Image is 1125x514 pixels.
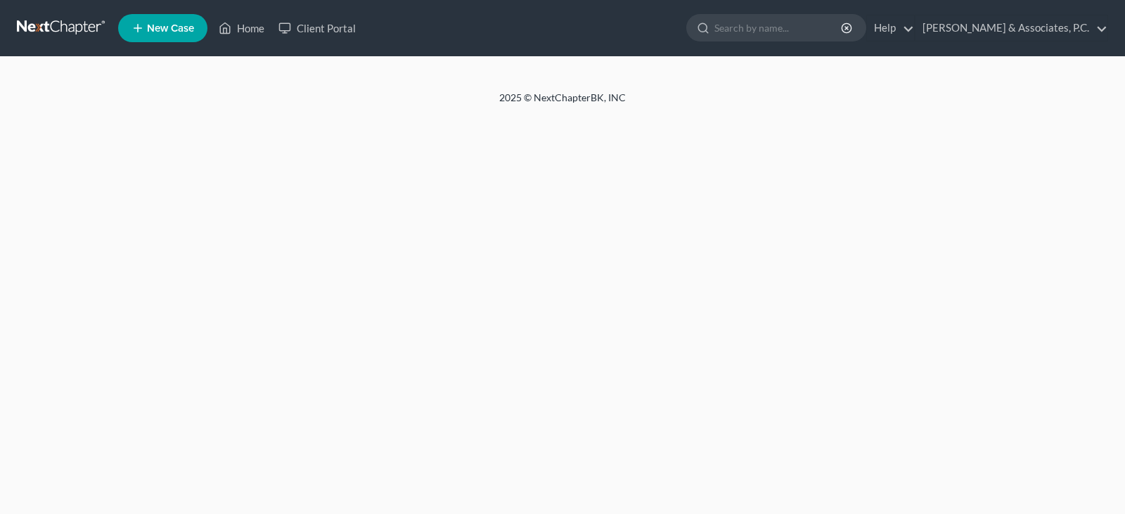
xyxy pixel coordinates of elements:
[271,15,363,41] a: Client Portal
[212,15,271,41] a: Home
[915,15,1107,41] a: [PERSON_NAME] & Associates, P.C.
[162,91,963,116] div: 2025 © NextChapterBK, INC
[714,15,843,41] input: Search by name...
[867,15,914,41] a: Help
[147,23,194,34] span: New Case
